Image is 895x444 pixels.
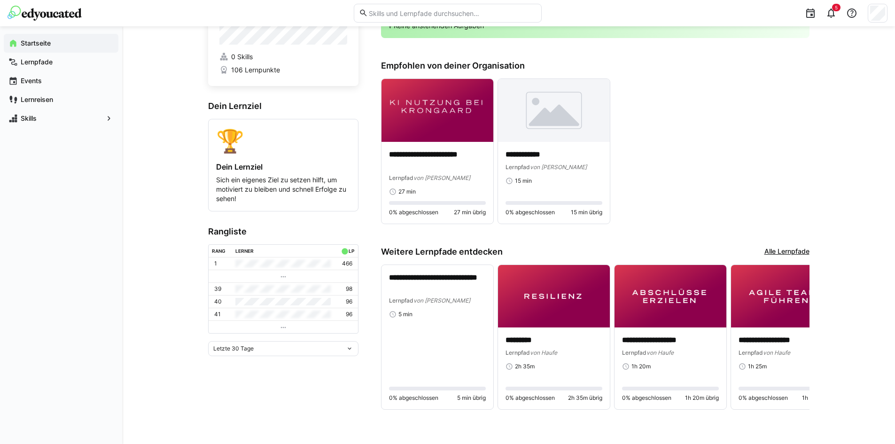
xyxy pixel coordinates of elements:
[216,175,350,203] p: Sich ein eigenes Ziel zu setzen hilft, um motiviert zu bleiben und schnell Erfolge zu sehen!
[346,298,352,305] p: 96
[235,248,254,254] div: Lerner
[506,164,530,171] span: Lernpfad
[685,394,719,402] span: 1h 20m übrig
[498,265,610,328] img: image
[208,101,358,111] h3: Dein Lernziel
[571,209,602,216] span: 15 min übrig
[748,363,767,370] span: 1h 25m
[231,52,253,62] span: 0 Skills
[398,311,412,318] span: 5 min
[389,174,413,181] span: Lernpfad
[413,297,470,304] span: von [PERSON_NAME]
[615,265,726,328] img: image
[835,5,838,10] span: 5
[515,363,535,370] span: 2h 35m
[216,127,350,155] div: 🏆
[216,162,350,171] h4: Dein Lernziel
[739,394,788,402] span: 0% abgeschlossen
[389,209,438,216] span: 0% abgeschlossen
[622,349,646,356] span: Lernpfad
[389,297,413,304] span: Lernpfad
[731,265,843,328] img: image
[342,260,352,267] p: 466
[381,61,809,71] h3: Empfohlen von deiner Organisation
[346,285,352,293] p: 98
[457,394,486,402] span: 5 min übrig
[214,285,221,293] p: 39
[530,349,557,356] span: von Haufe
[368,9,536,17] input: Skills und Lernpfade durchsuchen…
[389,394,438,402] span: 0% abgeschlossen
[231,65,280,75] span: 106 Lernpunkte
[454,209,486,216] span: 27 min übrig
[381,247,503,257] h3: Weitere Lernpfade entdecken
[739,349,763,356] span: Lernpfad
[212,248,226,254] div: Rang
[631,363,651,370] span: 1h 20m
[622,394,671,402] span: 0% abgeschlossen
[346,311,352,318] p: 96
[219,52,347,62] a: 0 Skills
[498,79,610,142] img: image
[530,164,587,171] span: von [PERSON_NAME]
[398,188,416,195] span: 27 min
[506,394,555,402] span: 0% abgeschlossen
[763,349,790,356] span: von Haufe
[568,394,602,402] span: 2h 35m übrig
[213,345,254,352] span: Letzte 30 Tage
[413,174,470,181] span: von [PERSON_NAME]
[214,311,221,318] p: 41
[214,260,217,267] p: 1
[506,349,530,356] span: Lernpfad
[349,248,354,254] div: LP
[764,247,809,257] a: Alle Lernpfade
[802,394,835,402] span: 1h 25m übrig
[506,209,555,216] span: 0% abgeschlossen
[214,298,222,305] p: 40
[208,226,358,237] h3: Rangliste
[646,349,674,356] span: von Haufe
[381,79,493,142] img: image
[515,177,532,185] span: 15 min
